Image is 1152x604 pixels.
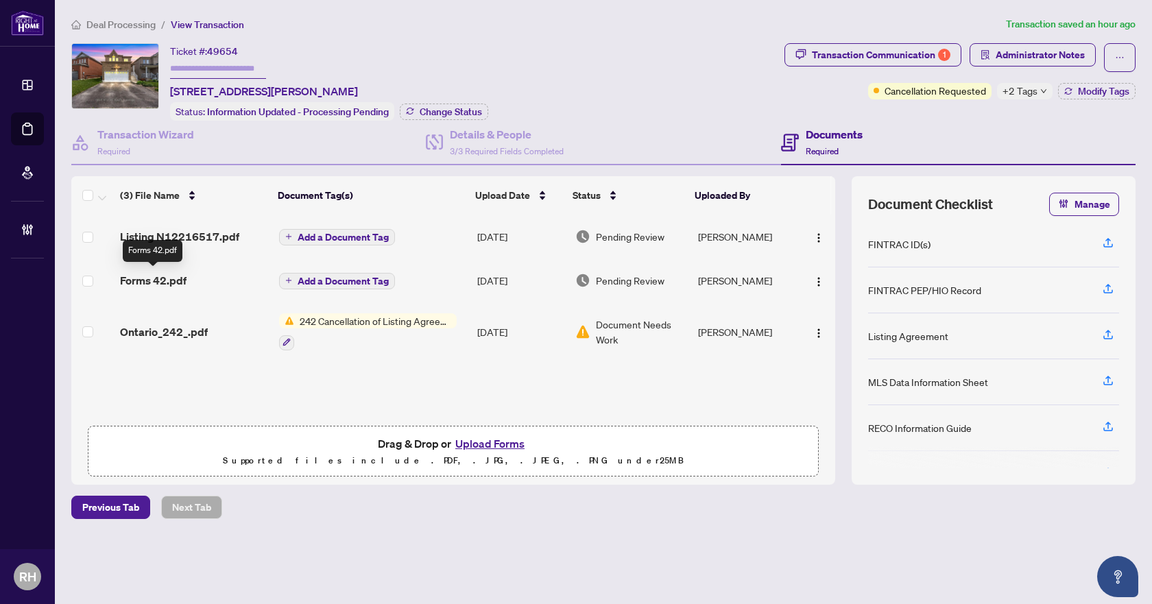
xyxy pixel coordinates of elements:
span: Add a Document Tag [298,232,389,242]
th: (3) File Name [115,176,272,215]
span: 49654 [207,45,238,58]
span: 3/3 Required Fields Completed [450,146,564,156]
span: Status [573,188,601,203]
p: Supported files include .PDF, .JPG, .JPEG, .PNG under 25 MB [97,452,810,469]
img: Logo [813,328,824,339]
span: 242 Cancellation of Listing Agreement - Authority to Offer for Sale [294,313,457,328]
span: Required [806,146,839,156]
button: Add a Document Tag [279,229,395,245]
span: ellipsis [1115,53,1125,62]
span: Modify Tags [1078,86,1129,96]
span: Required [97,146,130,156]
img: Document Status [575,273,590,288]
h4: Transaction Wizard [97,126,194,143]
span: Administrator Notes [996,44,1085,66]
button: Add a Document Tag [279,273,395,289]
button: Change Status [400,104,488,120]
th: Status [567,176,689,215]
td: [DATE] [472,302,570,361]
span: Drag & Drop orUpload FormsSupported files include .PDF, .JPG, .JPEG, .PNG under25MB [88,426,818,477]
span: Drag & Drop or [378,435,529,452]
button: Modify Tags [1058,83,1136,99]
div: RECO Information Guide [868,420,972,435]
td: [DATE] [472,258,570,302]
img: Document Status [575,324,590,339]
span: Previous Tab [82,496,139,518]
span: solution [981,50,990,60]
button: Previous Tab [71,496,150,519]
button: Status Icon242 Cancellation of Listing Agreement - Authority to Offer for Sale [279,313,457,350]
div: FINTRAC PEP/HIO Record [868,282,981,298]
h4: Documents [806,126,863,143]
span: Document Needs Work [596,317,687,347]
button: Upload Forms [451,435,529,452]
img: Logo [813,276,824,287]
span: Listing N12216517.pdf [120,228,239,245]
th: Uploaded By [689,176,797,215]
td: [PERSON_NAME] [693,258,801,302]
span: [STREET_ADDRESS][PERSON_NAME] [170,83,358,99]
span: Deal Processing [86,19,156,31]
th: Upload Date [470,176,567,215]
span: View Transaction [171,19,244,31]
div: MLS Data Information Sheet [868,374,988,389]
span: Pending Review [596,229,664,244]
span: Document Checklist [868,195,993,214]
button: Logo [808,321,830,343]
button: Logo [808,226,830,247]
button: Administrator Notes [970,43,1096,67]
td: [DATE] [472,215,570,258]
span: down [1040,88,1047,95]
td: [PERSON_NAME] [693,302,801,361]
div: Status: [170,102,394,121]
div: Listing Agreement [868,328,948,343]
div: 1 [938,49,950,61]
button: Add a Document Tag [279,271,395,289]
img: Status Icon [279,313,294,328]
span: home [71,20,81,29]
button: Add a Document Tag [279,228,395,245]
span: Upload Date [475,188,530,203]
span: Forms 42.pdf [120,272,187,289]
button: Manage [1049,193,1119,216]
img: Document Status [575,229,590,244]
span: RH [19,567,36,586]
span: Information Updated - Processing Pending [207,106,389,118]
span: plus [285,233,292,240]
button: Open asap [1097,556,1138,597]
img: Logo [813,232,824,243]
span: Change Status [420,107,482,117]
span: (3) File Name [120,188,180,203]
span: Pending Review [596,273,664,288]
h4: Details & People [450,126,564,143]
div: Forms 42.pdf [123,240,182,262]
button: Transaction Communication1 [784,43,961,67]
div: Transaction Communication [812,44,950,66]
td: [PERSON_NAME] [693,215,801,258]
img: logo [11,10,44,36]
button: Logo [808,269,830,291]
div: Ticket #: [170,43,238,59]
button: Next Tab [161,496,222,519]
li: / [161,16,165,32]
span: Ontario_242_.pdf [120,324,208,340]
span: Manage [1075,193,1110,215]
span: Cancellation Requested [885,83,986,98]
div: FINTRAC ID(s) [868,237,931,252]
span: Add a Document Tag [298,276,389,286]
th: Document Tag(s) [272,176,470,215]
article: Transaction saved an hour ago [1006,16,1136,32]
img: IMG-N12216517_1.jpg [72,44,158,108]
span: plus [285,277,292,284]
span: +2 Tags [1003,83,1037,99]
